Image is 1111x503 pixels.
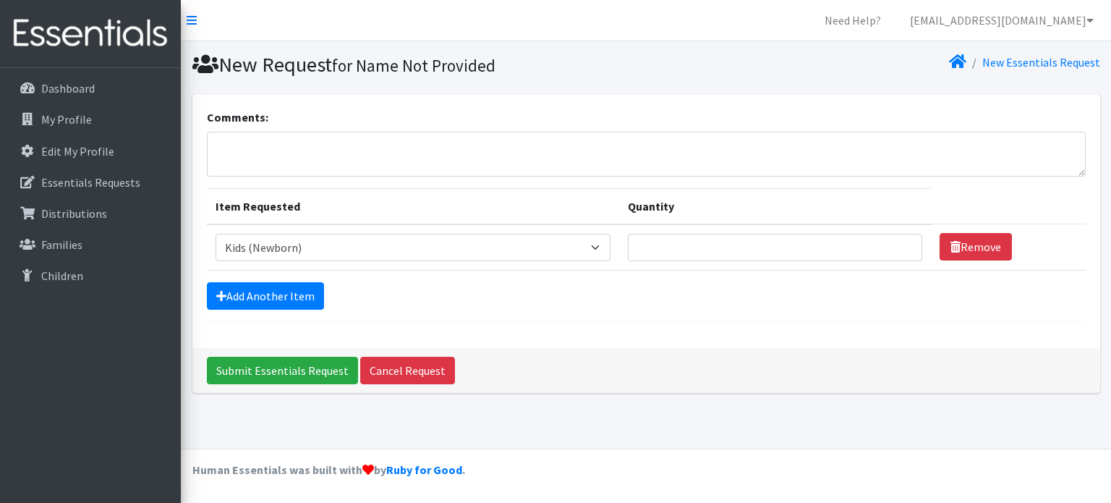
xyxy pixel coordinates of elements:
[6,105,175,134] a: My Profile
[207,282,324,310] a: Add Another Item
[360,357,455,384] a: Cancel Request
[6,74,175,103] a: Dashboard
[41,144,114,158] p: Edit My Profile
[6,9,175,58] img: HumanEssentials
[6,137,175,166] a: Edit My Profile
[192,462,465,477] strong: Human Essentials was built with by .
[6,168,175,197] a: Essentials Requests
[41,81,95,96] p: Dashboard
[940,233,1012,261] a: Remove
[207,357,358,384] input: Submit Essentials Request
[6,230,175,259] a: Families
[619,188,931,224] th: Quantity
[41,237,82,252] p: Families
[41,206,107,221] p: Distributions
[982,55,1100,69] a: New Essentials Request
[41,269,83,283] p: Children
[41,112,92,127] p: My Profile
[207,188,620,224] th: Item Requested
[207,109,268,126] label: Comments:
[41,175,140,190] p: Essentials Requests
[6,261,175,290] a: Children
[192,52,641,77] h1: New Request
[813,6,893,35] a: Need Help?
[386,462,462,477] a: Ruby for Good
[6,199,175,228] a: Distributions
[332,55,495,76] small: for Name Not Provided
[898,6,1105,35] a: [EMAIL_ADDRESS][DOMAIN_NAME]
